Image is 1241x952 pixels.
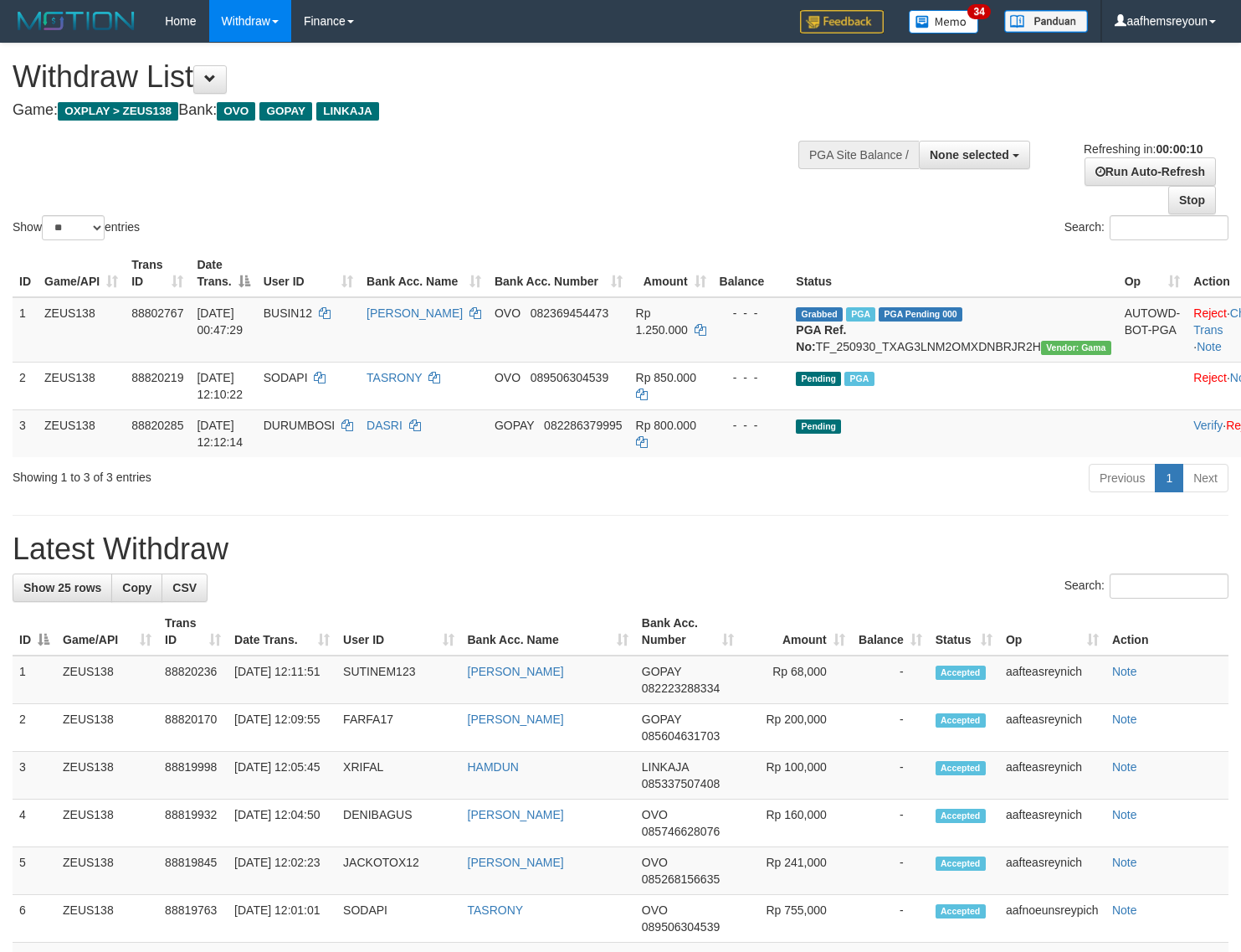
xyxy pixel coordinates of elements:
h1: Withdraw List [13,60,811,94]
a: Run Auto-Refresh [1085,157,1216,186]
span: [DATE] 00:47:29 [197,306,243,337]
span: 88820285 [131,419,183,432]
td: ZEUS138 [38,297,125,363]
a: Next [1182,464,1228,492]
span: Accepted [936,761,986,775]
span: 88820219 [131,371,183,384]
span: Marked by aafnoeunsreypich [844,372,874,386]
th: Bank Acc. Name: activate to sort column ascending [461,608,635,656]
span: Rp 1.250.000 [636,306,688,337]
td: SODAPI [336,895,460,943]
td: XRIFAL [336,752,460,800]
a: Copy [111,574,162,602]
div: Showing 1 to 3 of 3 entries [13,462,505,486]
a: [PERSON_NAME] [468,856,564,869]
td: 1 [13,656,56,704]
th: Trans ID: activate to sort column ascending [125,250,190,297]
span: Copy 082369454473 to clipboard [531,306,608,320]
th: Bank Acc. Number: activate to sort column ascending [488,250,629,297]
td: 88819998 [158,752,228,800]
td: 88819932 [158,800,228,847]
span: GOPAY [642,665,681,678]
a: Note [1112,713,1137,726]
span: OVO [642,856,668,869]
img: Button%20Memo.svg [909,10,979,33]
th: Status [789,250,1117,297]
th: Status: activate to sort column ascending [929,608,999,656]
td: ZEUS138 [56,800,158,847]
td: TF_250930_TXAG3LNM2OMXDNBRJR2H [789,297,1117,363]
a: CSV [162,574,208,602]
span: GOPAY [259,102,312,121]
td: 2 [13,704,56,752]
th: Op: activate to sort column ascending [1118,250,1187,297]
th: Date Trans.: activate to sort column ascending [228,608,336,656]
th: ID: activate to sort column descending [13,608,56,656]
a: HAMDUN [468,760,519,774]
a: Note [1112,760,1137,774]
input: Search: [1110,215,1228,240]
th: Amount: activate to sort column ascending [629,250,713,297]
span: Pending [796,372,841,386]
td: 88820236 [158,656,228,704]
span: OVO [217,102,255,121]
td: aafteasreynich [999,704,1105,752]
td: aafnoeunsreypich [999,895,1105,943]
td: 1 [13,297,38,363]
span: DURUMBOSI [264,419,336,432]
td: JACKOTOX12 [336,847,460,895]
span: 88802767 [131,306,183,320]
td: 4 [13,800,56,847]
a: Reject [1193,306,1227,320]
a: Verify [1193,419,1223,432]
td: [DATE] 12:05:45 [228,752,336,800]
span: PGA Pending [879,307,962,322]
span: GOPAY [642,713,681,726]
span: None selected [930,148,1009,162]
td: 88820170 [158,704,228,752]
td: ZEUS138 [38,362,125,409]
td: Rp 241,000 [741,847,852,895]
th: User ID: activate to sort column ascending [257,250,360,297]
td: aafteasreynich [999,847,1105,895]
td: ZEUS138 [56,847,158,895]
img: panduan.png [1004,10,1088,33]
a: DASRI [367,419,403,432]
span: Show 25 rows [23,581,101,594]
th: Balance: activate to sort column ascending [852,608,929,656]
th: Bank Acc. Name: activate to sort column ascending [360,250,488,297]
span: Copy 082286379995 to clipboard [544,419,622,432]
span: SODAPI [264,371,308,384]
span: Grabbed [796,307,843,322]
span: Accepted [936,713,986,728]
th: Bank Acc. Number: activate to sort column ascending [635,608,741,656]
span: Accepted [936,857,986,871]
th: Date Trans.: activate to sort column descending [190,250,256,297]
span: Vendor URL: https://trx31.1velocity.biz [1041,341,1111,355]
span: [DATE] 12:10:22 [197,371,243,401]
a: TASRONY [367,371,422,384]
span: Copy 085604631703 to clipboard [642,729,720,743]
a: [PERSON_NAME] [468,665,564,678]
td: 88819845 [158,847,228,895]
span: [DATE] 12:12:14 [197,419,243,449]
td: Rp 755,000 [741,895,852,943]
a: TASRONY [468,903,524,917]
h4: Game: Bank: [13,102,811,119]
span: 34 [967,4,990,19]
span: Rp 800.000 [636,419,696,432]
a: [PERSON_NAME] [468,713,564,726]
td: [DATE] 12:04:50 [228,800,336,847]
span: GOPAY [495,419,534,432]
td: 6 [13,895,56,943]
td: - [852,656,929,704]
span: OVO [642,808,668,821]
a: Note [1112,903,1137,917]
input: Search: [1110,574,1228,599]
td: aafteasreynich [999,752,1105,800]
img: MOTION_logo.png [13,8,140,33]
td: [DATE] 12:11:51 [228,656,336,704]
td: AUTOWD-BOT-PGA [1118,297,1187,363]
th: Op: activate to sort column ascending [999,608,1105,656]
td: 5 [13,847,56,895]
